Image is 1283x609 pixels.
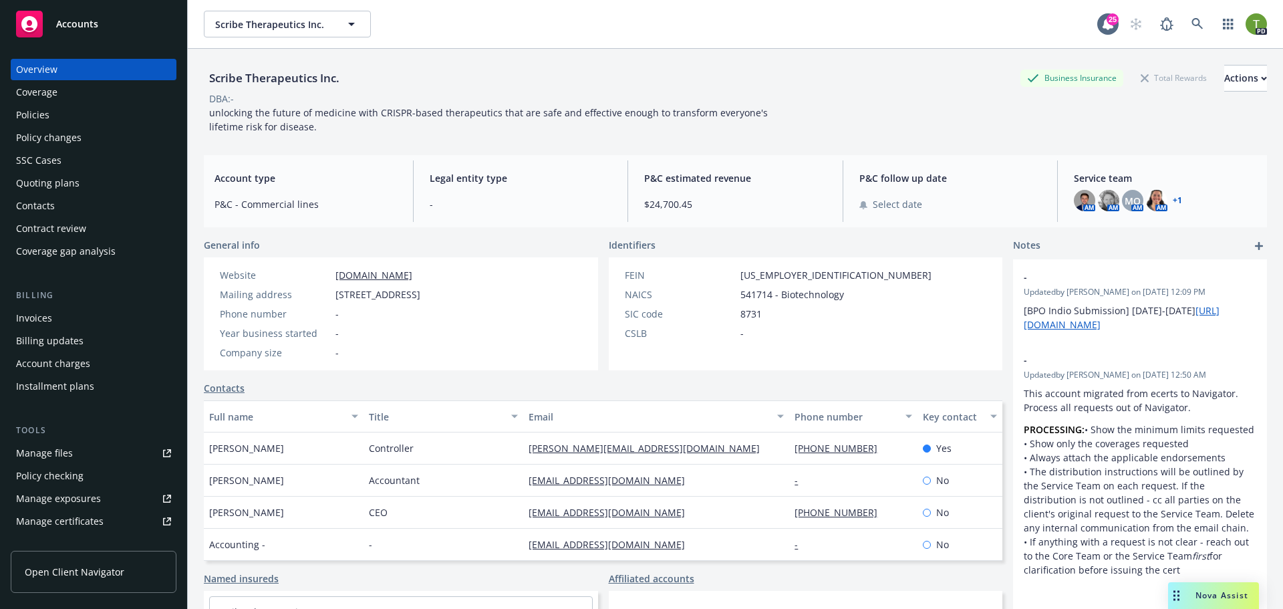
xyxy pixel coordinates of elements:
[740,326,744,340] span: -
[204,381,245,395] a: Contacts
[1134,70,1214,86] div: Total Rewards
[529,538,696,551] a: [EMAIL_ADDRESS][DOMAIN_NAME]
[1246,13,1267,35] img: photo
[209,505,284,519] span: [PERSON_NAME]
[609,572,694,586] a: Affiliated accounts
[644,197,827,211] span: $24,700.45
[1074,190,1095,211] img: photo
[523,400,789,433] button: Email
[795,410,897,424] div: Phone number
[11,195,176,217] a: Contacts
[936,505,949,519] span: No
[795,442,888,455] a: [PHONE_NUMBER]
[1192,550,1209,562] em: first
[335,287,420,301] span: [STREET_ADDRESS]
[11,376,176,397] a: Installment plans
[16,59,57,80] div: Overview
[215,197,397,211] span: P&C - Commercial lines
[16,465,84,487] div: Policy checking
[936,441,952,455] span: Yes
[215,17,331,31] span: Scribe Therapeutics Inc.
[209,537,265,552] span: Accounting -
[1195,590,1248,601] span: Nova Assist
[11,5,176,43] a: Accounts
[1107,13,1119,25] div: 25
[740,307,762,321] span: 8731
[1024,386,1256,414] p: This account migrated from ecerts to Navigator. Process all requests out of Navigator.
[1125,194,1141,208] span: MQ
[625,307,735,321] div: SIC code
[16,443,73,464] div: Manage files
[16,195,55,217] div: Contacts
[1013,238,1040,254] span: Notes
[1024,353,1222,367] span: -
[220,326,330,340] div: Year business started
[16,308,52,329] div: Invoices
[220,307,330,321] div: Phone number
[1024,369,1256,381] span: Updated by [PERSON_NAME] on [DATE] 12:50 AM
[209,473,284,487] span: [PERSON_NAME]
[1173,197,1182,205] a: +1
[209,410,343,424] div: Full name
[1168,582,1259,609] button: Nova Assist
[335,307,339,321] span: -
[609,238,656,252] span: Identifiers
[11,465,176,487] a: Policy checking
[1024,423,1085,436] strong: PROCESSING:
[16,127,82,148] div: Policy changes
[430,171,612,185] span: Legal entity type
[215,171,397,185] span: Account type
[789,400,917,433] button: Phone number
[1013,342,1267,588] div: -Updatedby [PERSON_NAME] on [DATE] 12:50 AMThis account migrated from ecerts to Navigator. Proces...
[1168,582,1185,609] div: Drag to move
[16,150,61,171] div: SSC Cases
[917,400,1002,433] button: Key contact
[1024,270,1222,284] span: -
[16,104,49,126] div: Policies
[11,241,176,262] a: Coverage gap analysis
[740,287,844,301] span: 541714 - Biotechnology
[16,172,80,194] div: Quoting plans
[11,488,176,509] a: Manage exposures
[335,326,339,340] span: -
[625,268,735,282] div: FEIN
[11,150,176,171] a: SSC Cases
[625,326,735,340] div: CSLB
[859,171,1042,185] span: P&C follow up date
[529,506,696,519] a: [EMAIL_ADDRESS][DOMAIN_NAME]
[11,443,176,464] a: Manage files
[795,506,888,519] a: [PHONE_NUMBER]
[795,538,809,551] a: -
[369,537,372,552] span: -
[795,474,809,487] a: -
[56,19,98,29] span: Accounts
[11,353,176,374] a: Account charges
[204,70,345,87] div: Scribe Therapeutics Inc.
[1123,11,1149,37] a: Start snowing
[16,218,86,239] div: Contract review
[11,172,176,194] a: Quoting plans
[1224,66,1267,91] div: Actions
[369,473,420,487] span: Accountant
[16,82,57,103] div: Coverage
[220,346,330,360] div: Company size
[335,269,412,281] a: [DOMAIN_NAME]
[369,505,388,519] span: CEO
[529,410,769,424] div: Email
[369,441,414,455] span: Controller
[11,289,176,302] div: Billing
[740,268,932,282] span: [US_EMPLOYER_IDENTIFICATION_NUMBER]
[11,308,176,329] a: Invoices
[11,330,176,352] a: Billing updates
[11,104,176,126] a: Policies
[204,400,364,433] button: Full name
[220,287,330,301] div: Mailing address
[644,171,827,185] span: P&C estimated revenue
[1024,286,1256,298] span: Updated by [PERSON_NAME] on [DATE] 12:09 PM
[16,533,79,555] div: Manage BORs
[16,511,104,532] div: Manage certificates
[16,353,90,374] div: Account charges
[625,287,735,301] div: NAICS
[1251,238,1267,254] a: add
